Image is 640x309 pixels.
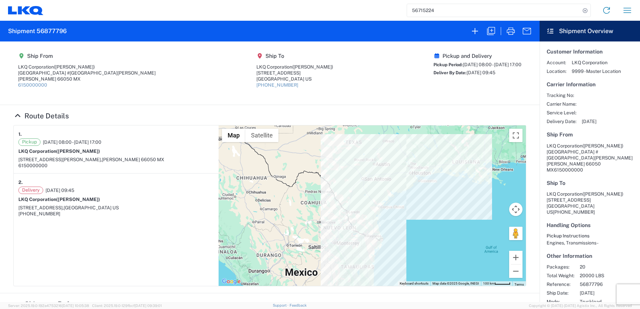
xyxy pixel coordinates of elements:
span: [GEOGRAPHIC_DATA] US [64,205,119,210]
span: Truckload [580,299,637,305]
span: 56877796 [580,281,637,287]
span: Deliver By Date: [433,70,467,75]
span: Total Weight: [547,273,574,279]
a: 6150000000 [18,82,47,88]
span: Packages: [547,264,574,270]
span: ([PERSON_NAME]) [56,148,100,154]
span: Delivery Date: [547,118,576,124]
address: [GEOGRAPHIC_DATA] US [547,191,633,215]
a: Hide Details [13,300,95,308]
span: Map data ©2025 Google, INEGI [432,282,479,285]
div: LKQ Corporation [18,64,156,70]
h6: Pickup Instructions [547,233,633,239]
h5: Pickup and Delivery [433,53,522,59]
span: Service Level: [547,110,576,116]
span: [DATE] [580,290,637,296]
span: [DATE] 10:05:38 [62,304,89,308]
span: 9999 - Master Location [572,68,621,74]
span: LKQ Corporation [STREET_ADDRESS] [547,191,623,203]
div: Engines, Transmissions - [547,240,633,246]
span: ([PERSON_NAME]) [56,197,100,202]
h5: Handling Options [547,222,633,228]
span: Reference: [547,281,574,287]
h5: Ship From [547,131,633,138]
span: Pickup Period: [433,62,463,67]
a: Open this area in Google Maps (opens a new window) [220,277,242,286]
div: 6150000000 [18,163,214,169]
a: Hide Details [13,112,69,120]
header: Shipment Overview [540,21,640,41]
span: [PERSON_NAME] 66050 MX [102,157,164,162]
span: [STREET_ADDRESS][PERSON_NAME], [18,157,102,162]
div: [GEOGRAPHIC_DATA] #[GEOGRAPHIC_DATA][PERSON_NAME] [18,70,156,76]
div: [PHONE_NUMBER] [18,211,214,217]
h5: Ship To [256,53,333,59]
h5: Ship To [547,180,633,186]
button: Drag Pegman onto the map to open Street View [509,227,523,240]
span: Tracking No: [547,92,576,98]
input: Shipment, tracking or reference number [407,4,580,17]
span: LKQ Corporation [572,60,621,66]
span: [PHONE_NUMBER] [553,209,595,215]
address: [PERSON_NAME] 66050 MX [547,143,633,173]
span: Account: [547,60,566,66]
h5: Other Information [547,253,633,259]
span: ([PERSON_NAME]) [582,143,623,148]
div: [PERSON_NAME] 66050 MX [18,76,156,82]
a: Terms [514,283,524,286]
strong: 1. [18,130,22,138]
button: Keyboard shortcuts [400,281,428,286]
span: Pickup [18,138,41,146]
a: [PHONE_NUMBER] [256,82,298,88]
h5: Carrier Information [547,81,633,88]
span: [DATE] 08:00 - [DATE] 17:00 [463,62,522,67]
span: Delivery [18,187,43,194]
a: Support [273,303,290,307]
button: Toggle fullscreen view [509,129,523,142]
span: 6150000000 [554,167,583,173]
button: Show satellite imagery [245,129,278,142]
h2: Shipment 56877796 [8,27,67,35]
span: 20000 LBS [580,273,637,279]
span: [DATE] 08:00 - [DATE] 17:00 [43,139,101,145]
span: 20 [580,264,637,270]
span: [STREET_ADDRESS], [18,205,64,210]
button: Zoom in [509,251,523,264]
strong: LKQ Corporation [18,148,100,154]
span: ([PERSON_NAME]) [54,64,95,70]
img: Google [220,277,242,286]
button: Map camera controls [509,203,523,216]
span: Mode: [547,299,574,305]
span: Carrier Name: [547,101,576,107]
div: LKQ Corporation [256,64,333,70]
strong: 2. [18,178,23,187]
button: Zoom out [509,265,523,278]
div: [STREET_ADDRESS] [256,70,333,76]
span: Location: [547,68,566,74]
span: [DATE] [582,118,596,124]
h5: Customer Information [547,48,633,55]
button: Map Scale: 100 km per 44 pixels [481,281,512,286]
span: [DATE] 09:45 [46,187,74,193]
h5: Ship From [18,53,156,59]
span: LKQ Corporation [547,143,582,148]
span: ([PERSON_NAME]) [582,191,623,197]
span: Copyright © [DATE]-[DATE] Agistix Inc., All Rights Reserved [529,303,632,309]
span: ([PERSON_NAME]) [292,64,333,70]
button: Show street map [222,129,245,142]
span: Ship Date: [547,290,574,296]
span: Client: 2025.19.0-129fbcf [92,304,162,308]
div: [GEOGRAPHIC_DATA] US [256,76,333,82]
span: [GEOGRAPHIC_DATA] #[GEOGRAPHIC_DATA][PERSON_NAME] [547,149,633,161]
span: [DATE] 09:39:01 [135,304,162,308]
a: Feedback [290,303,307,307]
strong: LKQ Corporation [18,197,100,202]
span: [DATE] 09:45 [467,70,495,75]
span: 100 km [483,282,494,285]
span: Server: 2025.19.0-192a4753216 [8,304,89,308]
